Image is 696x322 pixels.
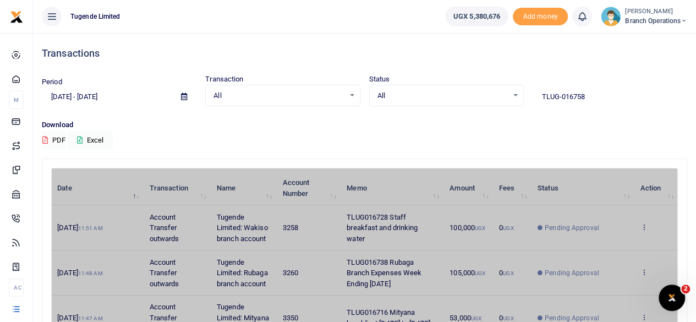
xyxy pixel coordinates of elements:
span: Tugende Limited [66,12,125,21]
input: Search [533,88,687,106]
span: Add money [513,8,568,26]
li: Wallet ballance [441,7,513,26]
span: Branch Operations [625,16,687,26]
span: UGX 5,380,676 [453,11,500,22]
button: PDF [42,131,66,150]
li: M [9,91,24,109]
iframe: Intercom live chat [659,285,685,311]
a: Add money [513,12,568,20]
span: All [377,90,508,101]
label: Status [369,74,390,85]
label: Period [42,77,62,88]
a: profile-user [PERSON_NAME] Branch Operations [601,7,687,26]
img: profile-user [601,7,621,26]
input: select period [42,88,172,106]
button: Excel [68,131,113,150]
span: 2 [681,285,690,293]
img: logo-small [10,10,23,24]
a: UGX 5,380,676 [445,7,508,26]
span: All [213,90,344,101]
label: Transaction [205,74,243,85]
small: [PERSON_NAME] [625,7,687,17]
h4: Transactions [42,47,687,59]
p: Download [42,119,687,131]
a: logo-small logo-large logo-large [10,12,23,20]
li: Toup your wallet [513,8,568,26]
li: Ac [9,279,24,297]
